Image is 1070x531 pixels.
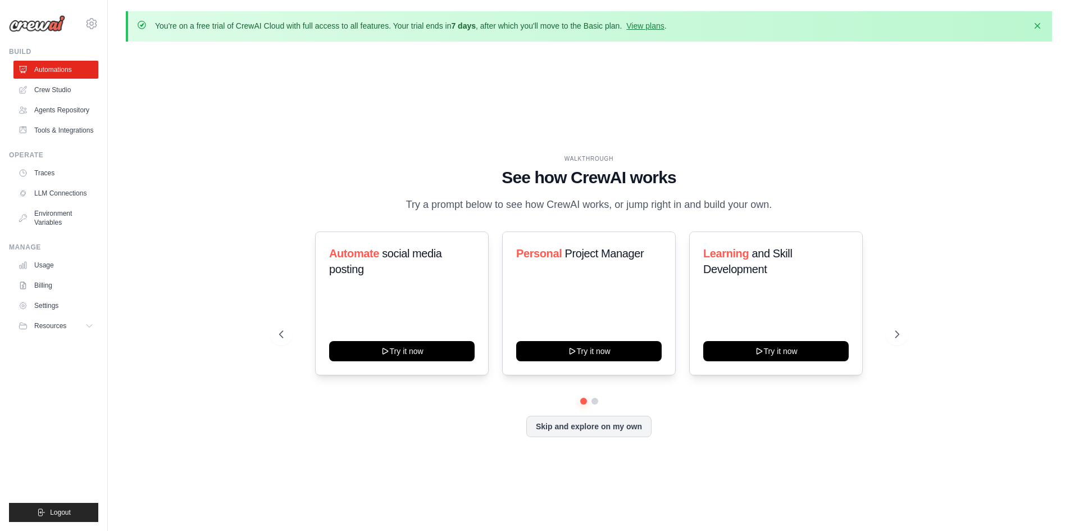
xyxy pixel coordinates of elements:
[516,341,662,361] button: Try it now
[13,276,98,294] a: Billing
[703,247,749,260] span: Learning
[703,247,792,275] span: and Skill Development
[13,121,98,139] a: Tools & Integrations
[279,155,899,163] div: WALKTHROUGH
[9,503,98,522] button: Logout
[564,247,644,260] span: Project Manager
[329,341,475,361] button: Try it now
[329,247,379,260] span: Automate
[9,151,98,160] div: Operate
[13,297,98,315] a: Settings
[451,21,476,30] strong: 7 days
[34,321,66,330] span: Resources
[50,508,71,517] span: Logout
[9,15,65,32] img: Logo
[13,164,98,182] a: Traces
[9,47,98,56] div: Build
[526,416,652,437] button: Skip and explore on my own
[400,197,778,213] p: Try a prompt below to see how CrewAI works, or jump right in and build your own.
[155,20,667,31] p: You're on a free trial of CrewAI Cloud with full access to all features. Your trial ends in , aft...
[329,247,442,275] span: social media posting
[626,21,664,30] a: View plans
[13,205,98,232] a: Environment Variables
[13,317,98,335] button: Resources
[13,81,98,99] a: Crew Studio
[13,61,98,79] a: Automations
[9,243,98,252] div: Manage
[516,247,562,260] span: Personal
[13,101,98,119] a: Agents Repository
[279,167,899,188] h1: See how CrewAI works
[703,341,849,361] button: Try it now
[13,184,98,202] a: LLM Connections
[13,256,98,274] a: Usage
